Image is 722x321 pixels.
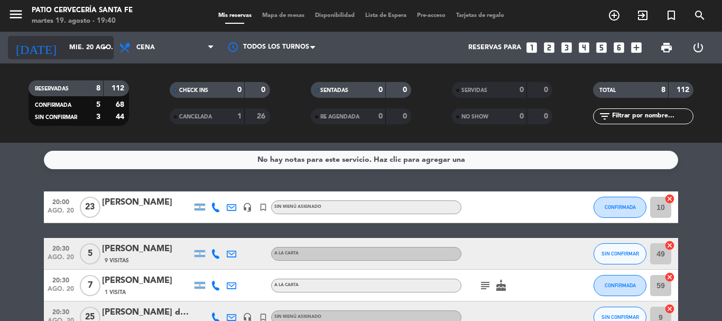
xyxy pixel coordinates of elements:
[594,243,646,264] button: SIN CONFIRMAR
[80,275,100,296] span: 7
[35,103,71,108] span: CONFIRMADA
[461,88,487,93] span: SERVIDAS
[35,86,69,91] span: RESERVADAS
[243,203,252,212] i: headset_mic
[320,114,359,120] span: RE AGENDADA
[664,194,675,204] i: cancel
[136,44,155,51] span: Cena
[601,251,639,256] span: SIN CONFIRMAR
[32,16,133,26] div: martes 19. agosto - 19:40
[665,9,678,22] i: turned_in_not
[403,86,409,94] strong: 0
[116,113,126,121] strong: 44
[48,305,74,317] span: 20:30
[403,113,409,120] strong: 0
[8,6,24,26] button: menu
[664,240,675,251] i: cancel
[261,86,267,94] strong: 0
[213,13,257,19] span: Mis reservas
[105,256,129,265] span: 9 Visitas
[32,5,133,16] div: Patio Cervecería Santa Fe
[544,113,550,120] strong: 0
[601,314,639,320] span: SIN CONFIRMAR
[237,113,242,120] strong: 1
[48,254,74,266] span: ago. 20
[320,88,348,93] span: SENTADAS
[495,279,507,292] i: cake
[80,197,100,218] span: 23
[577,41,591,54] i: looks_4
[605,282,636,288] span: CONFIRMADA
[461,114,488,120] span: NO SHOW
[451,13,510,19] span: Tarjetas de regalo
[664,272,675,282] i: cancel
[102,242,192,256] div: [PERSON_NAME]
[96,113,100,121] strong: 3
[520,86,524,94] strong: 0
[594,197,646,218] button: CONFIRMADA
[257,154,465,166] div: No hay notas para este servicio. Haz clic para agregar una
[542,41,556,54] i: looks_two
[274,283,299,287] span: A LA CARTA
[274,315,321,319] span: Sin menú asignado
[98,41,111,54] i: arrow_drop_down
[179,88,208,93] span: CHECK INS
[48,242,74,254] span: 20:30
[660,41,673,54] span: print
[608,9,621,22] i: add_circle_outline
[102,306,192,319] div: [PERSON_NAME] del [PERSON_NAME]
[692,41,705,54] i: power_settings_new
[35,115,77,120] span: SIN CONFIRMAR
[80,243,100,264] span: 5
[636,9,649,22] i: exit_to_app
[605,204,636,210] span: CONFIRMADA
[693,9,706,22] i: search
[102,274,192,288] div: [PERSON_NAME]
[237,86,242,94] strong: 0
[378,86,383,94] strong: 0
[520,113,524,120] strong: 0
[8,36,64,59] i: [DATE]
[479,279,492,292] i: subject
[48,207,74,219] span: ago. 20
[274,251,299,255] span: A LA CARTA
[258,203,268,212] i: turned_in_not
[48,195,74,207] span: 20:00
[310,13,360,19] span: Disponibilidad
[257,113,267,120] strong: 26
[105,288,126,297] span: 1 Visita
[116,101,126,108] strong: 68
[179,114,212,120] span: CANCELADA
[274,205,321,209] span: Sin menú asignado
[468,44,521,51] span: Reservas para
[682,32,714,63] div: LOG OUT
[630,41,643,54] i: add_box
[112,85,126,92] strong: 112
[378,113,383,120] strong: 0
[595,41,608,54] i: looks_5
[594,275,646,296] button: CONFIRMADA
[611,111,693,122] input: Filtrar por nombre...
[360,13,412,19] span: Lista de Espera
[677,86,691,94] strong: 112
[598,110,611,123] i: filter_list
[412,13,451,19] span: Pre-acceso
[599,88,616,93] span: TOTAL
[96,85,100,92] strong: 8
[525,41,539,54] i: looks_one
[257,13,310,19] span: Mapa de mesas
[8,6,24,22] i: menu
[560,41,573,54] i: looks_3
[102,196,192,209] div: [PERSON_NAME]
[664,304,675,314] i: cancel
[612,41,626,54] i: looks_6
[544,86,550,94] strong: 0
[48,286,74,298] span: ago. 20
[661,86,665,94] strong: 8
[48,273,74,286] span: 20:30
[96,101,100,108] strong: 5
